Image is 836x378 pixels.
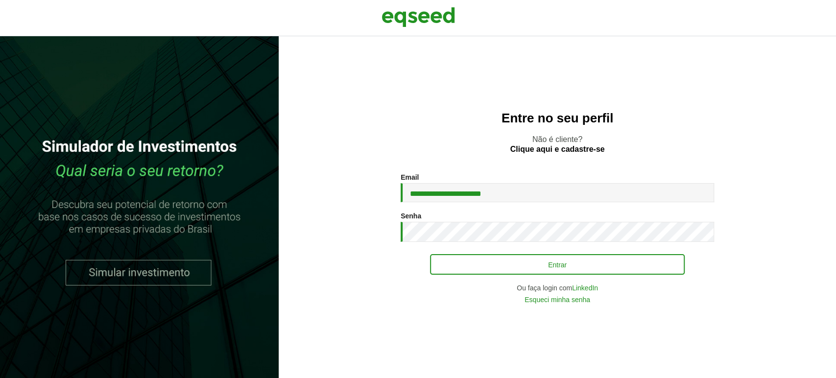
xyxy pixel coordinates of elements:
label: Email [401,174,419,181]
label: Senha [401,213,421,219]
a: LinkedIn [572,284,598,291]
div: Ou faça login com [401,284,714,291]
button: Entrar [430,254,685,275]
a: Clique aqui e cadastre-se [510,145,605,153]
img: EqSeed Logo [382,5,455,29]
p: Não é cliente? [298,135,816,153]
h2: Entre no seu perfil [298,111,816,125]
a: Esqueci minha senha [525,296,590,303]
